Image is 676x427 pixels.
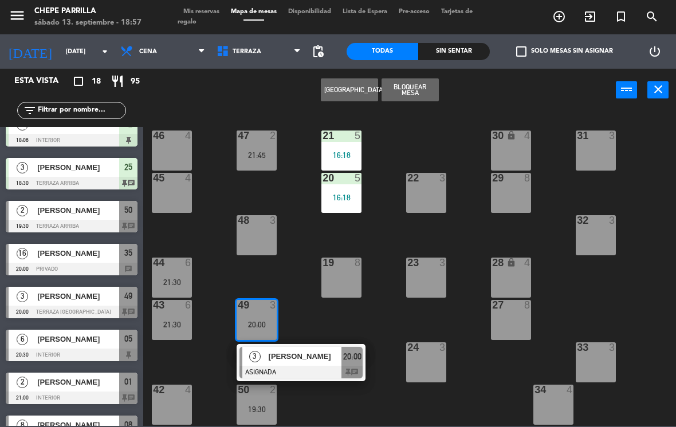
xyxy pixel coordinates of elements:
div: 3 [439,258,446,268]
div: 4 [185,385,192,395]
div: 8 [524,173,531,183]
span: 2 [17,119,28,131]
div: 19:30 [237,405,277,413]
div: Chepe Parrilla [34,6,142,17]
div: 33 [577,342,577,353]
div: 3 [609,215,616,226]
span: 2 [17,377,28,388]
span: 50 [124,203,132,217]
i: arrow_drop_down [98,45,112,58]
span: pending_actions [311,45,325,58]
div: 20:00 [237,321,277,329]
div: 2 [270,131,277,141]
div: 6 [185,300,192,310]
div: Todas [347,43,418,60]
div: 23 [407,258,408,268]
div: 16:18 [321,151,361,159]
div: 21:45 [237,151,277,159]
span: 3 [249,351,261,362]
div: 4 [567,385,573,395]
span: Mis reservas [178,9,225,15]
div: Sin sentar [418,43,490,60]
button: [GEOGRAPHIC_DATA] [321,78,378,101]
span: Pre-acceso [393,9,435,15]
span: [PERSON_NAME] [37,376,119,388]
div: 46 [153,131,154,141]
div: 3 [270,300,277,310]
i: filter_list [23,104,37,117]
div: 2 [270,385,277,395]
span: 49 [124,289,132,303]
span: 35 [124,246,132,260]
span: [PERSON_NAME] [37,290,119,302]
input: Filtrar por nombre... [37,104,125,117]
span: 3 [17,162,28,173]
div: 4 [185,131,192,141]
div: 3 [609,342,616,353]
span: 18 [92,75,101,88]
i: lock [506,258,516,267]
span: check_box_outline_blank [516,46,526,57]
div: 4 [524,131,531,141]
span: [PERSON_NAME] [37,333,119,345]
span: Mapa de mesas [225,9,282,15]
div: 24 [407,342,408,353]
div: 44 [153,258,154,268]
span: [PERSON_NAME] [37,204,119,216]
span: [PERSON_NAME] [269,350,342,362]
i: power_settings_new [648,45,662,58]
div: 45 [153,173,154,183]
span: 05 [124,332,132,346]
button: power_input [616,81,637,98]
div: 3 [609,131,616,141]
div: 5 [355,173,361,183]
i: turned_in_not [614,10,628,23]
div: 28 [492,258,493,268]
div: 22 [407,173,408,183]
span: 01 [124,375,132,389]
span: Terraza [233,48,261,56]
div: 42 [153,385,154,395]
span: 6 [17,334,28,345]
span: Cena [139,48,157,56]
i: crop_square [72,74,85,88]
i: restaurant [111,74,124,88]
i: exit_to_app [583,10,597,23]
div: 8 [524,300,531,310]
i: power_input [620,82,634,96]
button: menu [9,7,26,28]
span: Disponibilidad [282,9,337,15]
span: Lista de Espera [337,9,393,15]
span: 25 [124,160,132,174]
div: 21:30 [152,278,192,286]
div: 3 [439,173,446,183]
div: 43 [153,300,154,310]
span: 20:00 [343,350,361,363]
span: 3 [17,291,28,302]
div: sábado 13. septiembre - 18:57 [34,17,142,29]
div: 6 [185,258,192,268]
div: 5 [355,131,361,141]
i: search [645,10,659,23]
div: 21:30 [152,321,192,329]
div: 31 [577,131,577,141]
span: [PERSON_NAME] [37,247,119,259]
div: 8 [355,258,361,268]
div: 27 [492,300,493,310]
span: BUSCAR [636,7,667,26]
div: 4 [185,173,192,183]
button: close [647,81,669,98]
button: Bloquear Mesa [382,78,439,101]
label: Solo mesas sin asignar [516,46,613,57]
div: 3 [439,342,446,353]
div: 4 [524,258,531,268]
div: 32 [577,215,577,226]
i: menu [9,7,26,24]
span: 16 [17,248,28,259]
